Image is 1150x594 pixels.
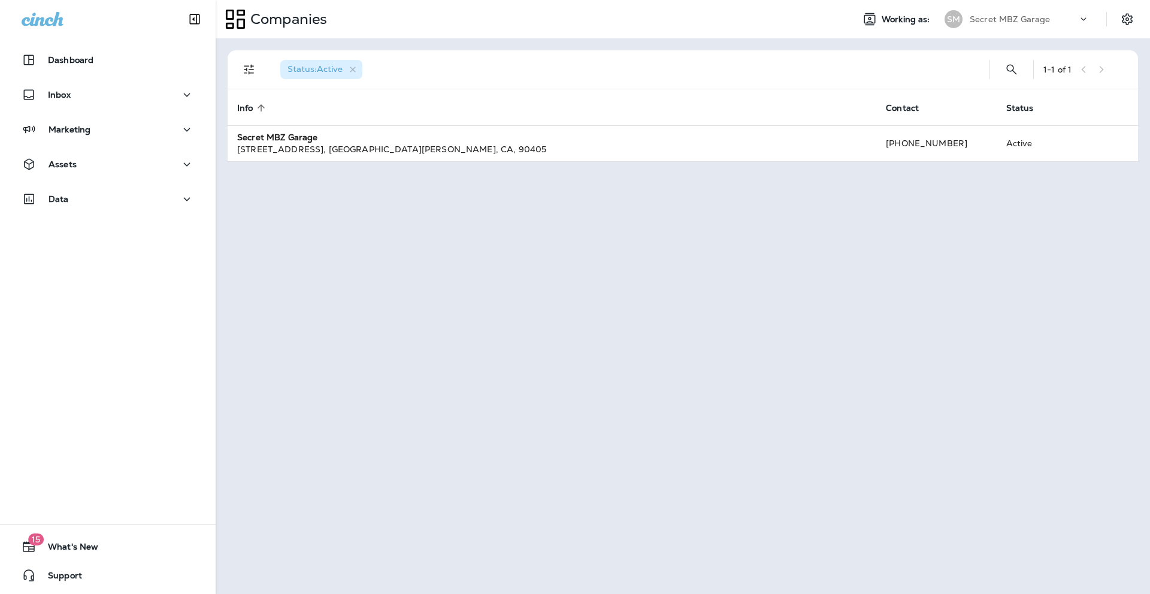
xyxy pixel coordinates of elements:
span: What's New [36,542,98,556]
div: [STREET_ADDRESS] , [GEOGRAPHIC_DATA][PERSON_NAME] , CA , 90405 [237,143,867,155]
p: Marketing [49,125,90,134]
span: Support [36,571,82,585]
div: 1 - 1 of 1 [1043,65,1072,74]
span: Info [237,102,269,113]
span: Contact [886,102,934,113]
span: Status [1006,103,1034,113]
button: Dashboard [12,48,204,72]
button: Settings [1116,8,1138,30]
button: Assets [12,152,204,176]
strong: Secret MBZ Garage [237,132,317,143]
p: Dashboard [48,55,93,65]
span: Working as: [882,14,933,25]
button: 15What's New [12,535,204,559]
p: Assets [49,159,77,169]
p: Companies [246,10,327,28]
p: Data [49,194,69,204]
p: Secret MBZ Garage [970,14,1050,24]
button: Data [12,187,204,211]
div: Status:Active [280,60,362,79]
button: Filters [237,58,261,82]
button: Inbox [12,83,204,107]
td: Active [997,125,1073,161]
span: Contact [886,103,919,113]
button: Search Companies [1000,58,1024,82]
td: [PHONE_NUMBER] [876,125,996,161]
span: Status [1006,102,1049,113]
button: Collapse Sidebar [178,7,211,31]
div: SM [945,10,963,28]
span: Info [237,103,253,113]
p: Inbox [48,90,71,99]
span: Status : Active [287,64,343,74]
span: 15 [28,533,44,545]
button: Marketing [12,117,204,141]
button: Support [12,563,204,587]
